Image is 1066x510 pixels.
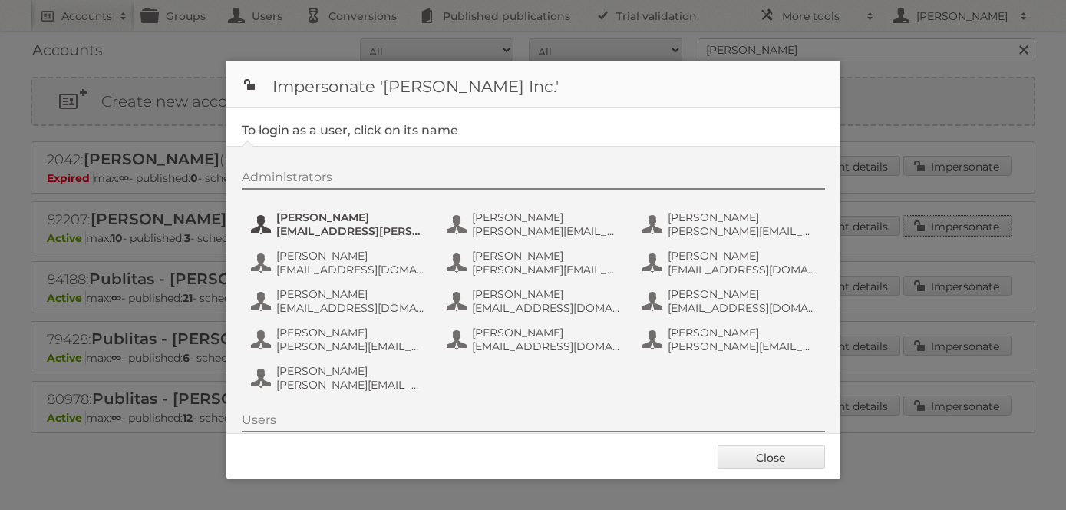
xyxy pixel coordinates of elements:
[445,286,625,316] button: [PERSON_NAME] [EMAIL_ADDRESS][DOMAIN_NAME]
[668,326,817,339] span: [PERSON_NAME]
[641,324,821,355] button: [PERSON_NAME] [PERSON_NAME][EMAIL_ADDRESS][DOMAIN_NAME]
[472,339,621,353] span: [EMAIL_ADDRESS][DOMAIN_NAME]
[276,263,425,277] span: [EMAIL_ADDRESS][DOMAIN_NAME]
[472,210,621,224] span: [PERSON_NAME]
[641,286,821,316] button: [PERSON_NAME] [EMAIL_ADDRESS][DOMAIN_NAME]
[472,326,621,339] span: [PERSON_NAME]
[668,339,817,353] span: [PERSON_NAME][EMAIL_ADDRESS][DOMAIN_NAME]
[445,209,625,240] button: [PERSON_NAME] [PERSON_NAME][EMAIL_ADDRESS][DOMAIN_NAME]
[445,247,625,278] button: [PERSON_NAME] [PERSON_NAME][EMAIL_ADDRESS][DOMAIN_NAME]
[668,301,817,315] span: [EMAIL_ADDRESS][DOMAIN_NAME]
[276,287,425,301] span: [PERSON_NAME]
[276,378,425,392] span: [PERSON_NAME][EMAIL_ADDRESS][DOMAIN_NAME]
[276,339,425,353] span: [PERSON_NAME][EMAIL_ADDRESS][DOMAIN_NAME]
[276,249,425,263] span: [PERSON_NAME]
[445,324,625,355] button: [PERSON_NAME] [EMAIL_ADDRESS][DOMAIN_NAME]
[249,247,430,278] button: [PERSON_NAME] [EMAIL_ADDRESS][DOMAIN_NAME]
[242,412,825,432] div: Users
[668,263,817,277] span: [EMAIL_ADDRESS][DOMAIN_NAME]
[276,326,425,339] span: [PERSON_NAME]
[276,301,425,315] span: [EMAIL_ADDRESS][DOMAIN_NAME]
[472,224,621,238] span: [PERSON_NAME][EMAIL_ADDRESS][DOMAIN_NAME]
[249,363,430,393] button: [PERSON_NAME] [PERSON_NAME][EMAIL_ADDRESS][DOMAIN_NAME]
[641,247,821,278] button: [PERSON_NAME] [EMAIL_ADDRESS][DOMAIN_NAME]
[242,170,825,190] div: Administrators
[249,286,430,316] button: [PERSON_NAME] [EMAIL_ADDRESS][DOMAIN_NAME]
[472,263,621,277] span: [PERSON_NAME][EMAIL_ADDRESS][DOMAIN_NAME]
[226,61,840,108] h1: Impersonate '[PERSON_NAME] Inc.'
[276,224,425,238] span: [EMAIL_ADDRESS][PERSON_NAME][DOMAIN_NAME]
[472,287,621,301] span: [PERSON_NAME]
[718,445,825,469] a: Close
[641,209,821,240] button: [PERSON_NAME] [PERSON_NAME][EMAIL_ADDRESS][PERSON_NAME][DOMAIN_NAME]
[276,210,425,224] span: [PERSON_NAME]
[276,364,425,378] span: [PERSON_NAME]
[472,301,621,315] span: [EMAIL_ADDRESS][DOMAIN_NAME]
[668,210,817,224] span: [PERSON_NAME]
[668,249,817,263] span: [PERSON_NAME]
[242,123,458,137] legend: To login as a user, click on its name
[249,324,430,355] button: [PERSON_NAME] [PERSON_NAME][EMAIL_ADDRESS][DOMAIN_NAME]
[668,287,817,301] span: [PERSON_NAME]
[472,249,621,263] span: [PERSON_NAME]
[249,209,430,240] button: [PERSON_NAME] [EMAIL_ADDRESS][PERSON_NAME][DOMAIN_NAME]
[668,224,817,238] span: [PERSON_NAME][EMAIL_ADDRESS][PERSON_NAME][DOMAIN_NAME]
